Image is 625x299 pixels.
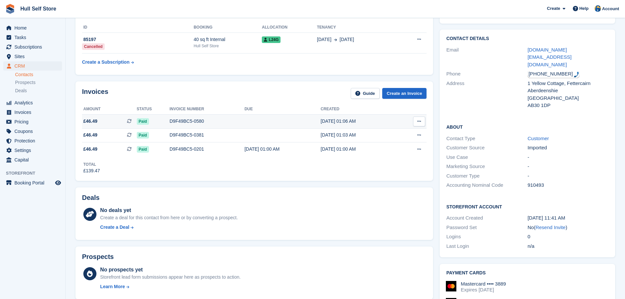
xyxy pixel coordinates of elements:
a: menu [3,98,62,107]
div: No prospects yet [100,266,240,274]
img: Hull Self Store [594,5,601,12]
div: Phone [446,70,527,78]
div: Create a deal for this contact from here or by converting a prospect. [100,214,238,221]
div: Aberdeenshie [528,87,609,95]
span: CRM [14,61,54,71]
span: Invoices [14,108,54,117]
div: AB30 1DP [528,102,609,109]
span: Capital [14,155,54,164]
th: Allocation [262,22,317,33]
span: Prospects [15,79,35,86]
h2: Prospects [82,253,114,261]
div: Total [83,161,100,167]
a: Prospects [15,79,62,86]
span: Tasks [14,33,54,42]
th: Status [137,104,170,115]
h2: Invoices [82,88,108,99]
a: menu [3,146,62,155]
div: No deals yet [100,206,238,214]
div: D9F49BC5-0580 [170,118,244,125]
span: ( ) [534,224,567,230]
span: £46.49 [83,146,97,153]
div: Contact Type [446,135,527,142]
div: Storefront lead form submissions appear here as prospects to action. [100,274,240,281]
div: 85197 [82,36,194,43]
span: Account [602,6,619,12]
a: menu [3,155,62,164]
div: Email [446,46,527,69]
div: Create a Subscription [82,59,130,66]
th: Due [244,104,321,115]
div: [DATE] 01:00 AM [321,146,397,153]
div: Use Case [446,154,527,161]
th: Tenancy [317,22,397,33]
span: Analytics [14,98,54,107]
div: Expires [DATE] [461,287,506,293]
span: Booking Portal [14,178,54,187]
div: 0 [528,233,609,241]
div: 1 Yellow Cottage, Fettercairn [528,80,609,87]
span: Storefront [6,170,65,177]
h2: Deals [82,194,99,202]
a: menu [3,178,62,187]
h2: About [446,123,609,130]
div: [DATE] 11:41 AM [528,214,609,222]
div: - [528,154,609,161]
span: [DATE] [317,36,331,43]
a: Create a Deal [100,224,238,231]
a: menu [3,61,62,71]
span: Home [14,23,54,32]
div: Cancelled [82,43,105,50]
th: Booking [194,22,262,33]
a: Learn More [100,283,240,290]
h2: Contact Details [446,36,609,41]
div: [GEOGRAPHIC_DATA] [528,95,609,102]
span: [DATE] [340,36,354,43]
span: Pricing [14,117,54,126]
div: n/a [528,243,609,250]
a: Guide [351,88,380,99]
a: menu [3,127,62,136]
span: Paid [137,118,149,125]
span: L24G [262,36,281,43]
a: [DOMAIN_NAME][EMAIL_ADDRESS][DOMAIN_NAME] [528,47,572,67]
a: Resend Invite [535,224,566,230]
div: Imported [528,144,609,152]
div: Mastercard •••• 3889 [461,281,506,287]
span: Coupons [14,127,54,136]
a: menu [3,117,62,126]
a: menu [3,136,62,145]
span: Settings [14,146,54,155]
span: Help [579,5,589,12]
div: Call: +447463777404 [528,70,579,78]
div: [DATE] 01:03 AM [321,132,397,139]
div: Last Login [446,243,527,250]
a: Customer [528,136,549,141]
div: Marketing Source [446,163,527,170]
a: Create an Invoice [382,88,427,99]
span: Paid [137,132,149,139]
div: Address [446,80,527,109]
span: Sites [14,52,54,61]
div: [DATE] 01:06 AM [321,118,397,125]
div: Logins [446,233,527,241]
a: menu [3,52,62,61]
a: Preview store [54,179,62,187]
span: Paid [137,146,149,153]
div: Password Set [446,224,527,231]
div: No [528,224,609,231]
th: ID [82,22,194,33]
img: stora-icon-8386f47178a22dfd0bd8f6a31ec36ba5ce8667c1dd55bd0f319d3a0aa187defe.svg [5,4,15,14]
a: Hull Self Store [18,3,59,14]
div: Customer Type [446,172,527,180]
a: menu [3,42,62,52]
div: Accounting Nominal Code [446,182,527,189]
div: Account Created [446,214,527,222]
a: menu [3,108,62,117]
span: £46.49 [83,118,97,125]
a: Contacts [15,72,62,78]
a: Deals [15,87,62,94]
div: Hull Self Store [194,43,262,49]
span: Subscriptions [14,42,54,52]
h2: Storefront Account [446,203,609,210]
